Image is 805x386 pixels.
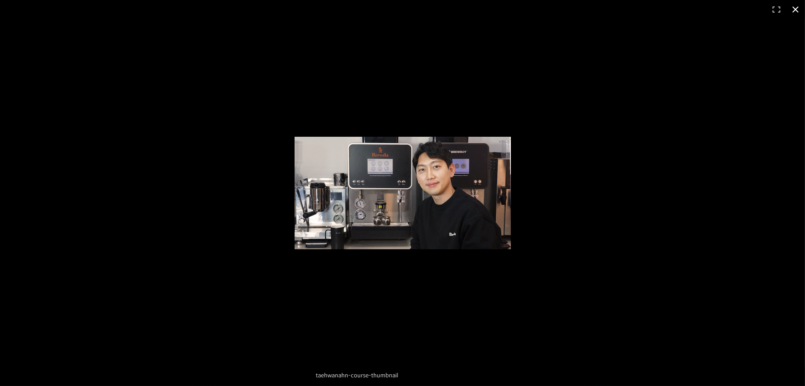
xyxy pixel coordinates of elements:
div: taehwanahn-course-thumbnail [312,367,494,384]
span: 대화 [79,288,90,295]
a: 대화 [57,274,112,296]
a: 설정 [112,274,166,296]
span: 설정 [134,287,144,294]
span: 홈 [27,287,32,294]
a: 홈 [3,274,57,296]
